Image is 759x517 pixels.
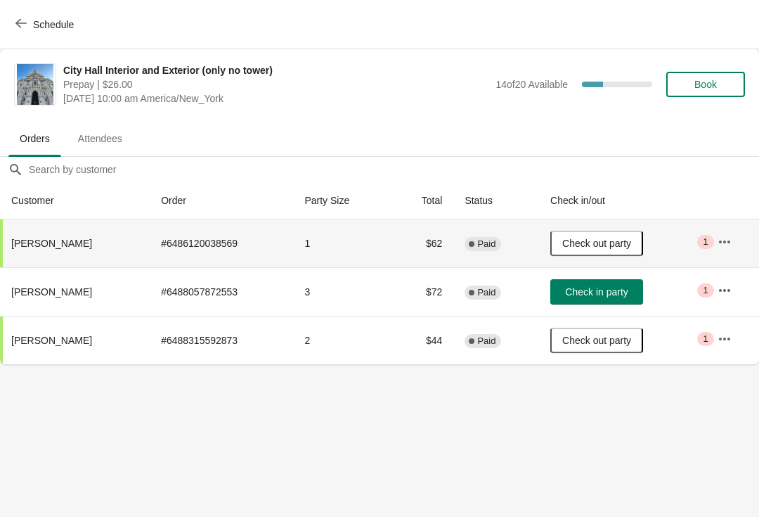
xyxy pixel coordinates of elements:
[550,279,643,305] button: Check in party
[703,236,708,248] span: 1
[694,79,717,90] span: Book
[293,316,391,364] td: 2
[33,19,74,30] span: Schedule
[11,238,92,249] span: [PERSON_NAME]
[28,157,759,182] input: Search by customer
[63,63,488,77] span: City Hall Interior and Exterior (only no tower)
[495,79,568,90] span: 14 of 20 Available
[293,182,391,219] th: Party Size
[565,286,628,298] span: Check in party
[150,316,293,364] td: # 6488315592873
[550,328,643,353] button: Check out party
[539,182,706,219] th: Check in/out
[8,126,61,151] span: Orders
[150,267,293,316] td: # 6488057872553
[666,72,745,97] button: Book
[550,231,643,256] button: Check out party
[453,182,539,219] th: Status
[477,238,495,250] span: Paid
[67,126,134,151] span: Attendees
[293,267,391,316] td: 3
[11,286,92,298] span: [PERSON_NAME]
[7,12,85,37] button: Schedule
[150,182,293,219] th: Order
[703,285,708,296] span: 1
[391,182,453,219] th: Total
[562,238,631,249] span: Check out party
[63,77,488,91] span: Prepay | $26.00
[703,333,708,345] span: 1
[477,336,495,347] span: Paid
[293,219,391,267] td: 1
[11,335,92,346] span: [PERSON_NAME]
[63,91,488,106] span: [DATE] 10:00 am America/New_York
[477,287,495,298] span: Paid
[17,64,54,105] img: City Hall Interior and Exterior (only no tower)
[150,219,293,267] td: # 6486120038569
[391,219,453,267] td: $62
[391,316,453,364] td: $44
[562,335,631,346] span: Check out party
[391,267,453,316] td: $72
